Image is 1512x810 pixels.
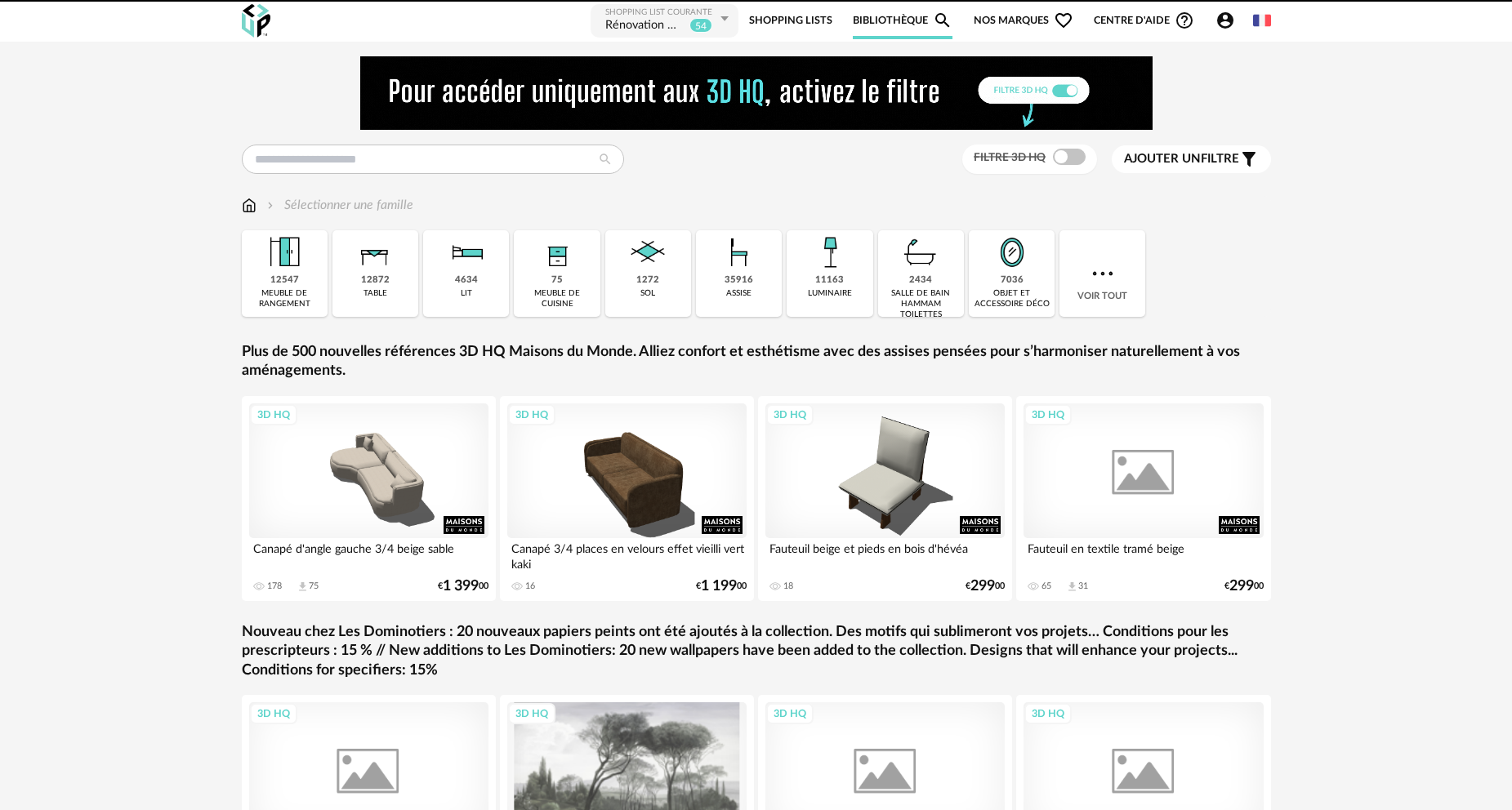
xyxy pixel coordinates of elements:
[249,538,489,571] div: Canapé d'angle gauche 3/4 beige sable
[883,288,959,320] div: salle de bain hammam toilettes
[455,274,478,287] div: 4634
[1229,581,1254,592] span: 299
[1175,11,1194,30] span: Help Circle Outline icon
[974,152,1046,163] span: Filtre 3D HQ
[689,18,712,33] sup: 54
[909,274,932,287] div: 2434
[535,230,579,274] img: Rangement.png
[717,230,761,274] img: Assise.png
[1224,581,1264,592] div: € 00
[970,581,995,592] span: 299
[1024,703,1072,724] div: 3D HQ
[974,288,1050,309] div: objet et accessoire déco
[758,396,1013,601] a: 3D HQ Fauteuil beige et pieds en bois d'hévéa 18 €29900
[605,18,686,34] div: Rénovation maison MURAT
[1001,274,1024,287] div: 7036
[766,703,814,724] div: 3D HQ
[749,2,832,39] a: Shopping Lists
[1078,581,1088,592] div: 31
[1054,11,1073,30] span: Heart Outline icon
[1088,259,1117,288] img: more.7b13dc1.svg
[725,274,753,287] div: 35916
[364,288,387,299] div: table
[262,230,306,274] img: Meuble%20de%20rangement.png
[508,404,555,425] div: 3D HQ
[250,703,297,724] div: 3D HQ
[1215,11,1235,30] span: Account Circle icon
[853,2,952,39] a: BibliothèqueMagnify icon
[1215,11,1242,30] span: Account Circle icon
[508,703,555,724] div: 3D HQ
[242,196,256,215] img: svg+xml;base64,PHN2ZyB3aWR0aD0iMTYiIGhlaWdodD0iMTciIHZpZXdCb3g9IjAgMCAxNiAxNyIgZmlsbD0ibm9uZSIgeG...
[242,623,1271,680] a: Nouveau chez Les Dominotiers : 20 nouveaux papiers peints ont été ajoutés à la collection. Des mo...
[815,274,844,287] div: 11163
[525,581,535,592] div: 16
[899,230,943,274] img: Salle%20de%20bain.png
[726,288,752,299] div: assise
[783,581,793,592] div: 18
[766,404,814,425] div: 3D HQ
[640,288,655,299] div: sol
[626,230,670,274] img: Sol.png
[696,581,747,592] div: € 00
[765,538,1006,571] div: Fauteuil beige et pieds en bois d'hévéa
[500,396,755,601] a: 3D HQ Canapé 3/4 places en velours effet vieilli vert kaki 16 €1 19900
[309,581,319,592] div: 75
[250,404,297,425] div: 3D HQ
[264,196,413,215] div: Sélectionner une famille
[264,196,277,215] img: svg+xml;base64,PHN2ZyB3aWR0aD0iMTYiIGhlaWdodD0iMTYiIHZpZXdCb3g9IjAgMCAxNiAxNiIgZmlsbD0ibm9uZSIgeG...
[974,2,1073,39] span: Nos marques
[507,538,747,571] div: Canapé 3/4 places en velours effet vieilli vert kaki
[444,230,488,274] img: Literie.png
[1024,404,1072,425] div: 3D HQ
[966,581,1005,592] div: € 00
[242,4,270,38] img: OXP
[933,11,952,30] span: Magnify icon
[247,288,323,309] div: meuble de rangement
[353,230,397,274] img: Table.png
[1112,145,1271,173] button: Ajouter unfiltre Filter icon
[1066,581,1078,593] span: Download icon
[443,581,479,592] span: 1 399
[808,230,852,274] img: Luminaire.png
[242,396,497,601] a: 3D HQ Canapé d'angle gauche 3/4 beige sable 178 Download icon 75 €1 39900
[1124,151,1239,167] span: filtre
[551,274,563,287] div: 75
[1016,396,1271,601] a: 3D HQ Fauteuil en textile tramé beige 65 Download icon 31 €29900
[605,7,716,18] div: Shopping List courante
[297,581,309,593] span: Download icon
[990,230,1034,274] img: Miroir.png
[361,274,390,287] div: 12872
[360,56,1153,130] img: NEW%20NEW%20HQ%20NEW_V1.gif
[1041,581,1051,592] div: 65
[438,581,488,592] div: € 00
[461,288,472,299] div: lit
[1024,538,1264,571] div: Fauteuil en textile tramé beige
[701,581,737,592] span: 1 199
[808,288,852,299] div: luminaire
[1094,11,1194,30] span: Centre d'aideHelp Circle Outline icon
[1253,11,1271,29] img: fr
[270,274,299,287] div: 12547
[242,343,1271,381] a: Plus de 500 nouvelles références 3D HQ Maisons du Monde. Alliez confort et esthétisme avec des as...
[1059,230,1145,317] div: Voir tout
[1239,149,1259,169] span: Filter icon
[636,274,659,287] div: 1272
[267,581,282,592] div: 178
[1124,153,1201,165] span: Ajouter un
[519,288,595,309] div: meuble de cuisine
